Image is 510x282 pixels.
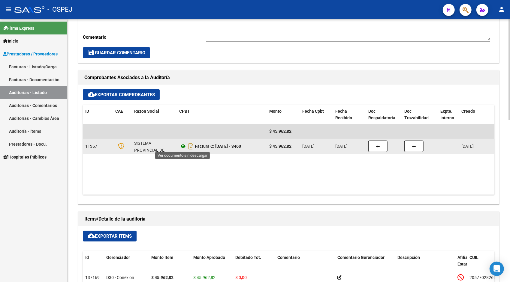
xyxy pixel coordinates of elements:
span: Creado [461,109,475,114]
div: 20577028266 [469,274,496,281]
datatable-header-cell: Debitado Tot. [233,251,275,278]
mat-icon: cloud_download [88,91,95,98]
mat-icon: menu [5,6,12,13]
datatable-header-cell: Doc Respaldatoria [366,105,402,125]
button: Guardar Comentario [83,47,150,58]
p: Comentario [83,34,206,40]
datatable-header-cell: Monto Aprobado [191,251,233,278]
span: Doc Respaldatoria [368,109,395,120]
i: Descargar documento [187,141,195,151]
span: Afiliado Estado [457,255,472,267]
datatable-header-cell: CAE [113,105,132,125]
span: $ 0,00 [235,275,247,280]
mat-icon: save [88,49,95,56]
datatable-header-cell: Comentario Gerenciador [335,251,395,278]
span: Guardar Comentario [88,50,145,55]
datatable-header-cell: Gerenciador [104,251,149,278]
span: ID [85,109,89,114]
span: Razon Social [134,109,159,114]
span: Debitado Tot. [235,255,261,260]
span: Id [85,255,89,260]
span: $ 45.962,82 [193,275,216,280]
span: Gerenciador [106,255,130,260]
span: Doc Trazabilidad [404,109,429,120]
span: Expte. Interno [440,109,454,120]
span: 137169 [85,275,100,280]
span: CUIL [469,255,478,260]
datatable-header-cell: Expte. Interno [438,105,459,125]
datatable-header-cell: Razon Social [132,105,177,125]
h1: Comprobantes Asociados a la Auditoría [84,73,493,82]
datatable-header-cell: Afiliado Estado [455,251,467,278]
datatable-header-cell: Doc Trazabilidad [402,105,438,125]
span: Fecha Recibido [335,109,352,120]
datatable-header-cell: Creado [459,105,501,125]
strong: $ 45.962,82 [269,144,291,149]
span: CAE [115,109,123,114]
datatable-header-cell: Id [83,251,104,278]
mat-icon: cloud_download [88,232,95,239]
strong: $ 45.962,82 [151,275,174,280]
datatable-header-cell: Fecha Cpbt [300,105,333,125]
span: Firma Express [3,25,34,31]
span: CPBT [179,109,190,114]
span: Inicio [3,38,18,44]
span: [DATE] [302,144,315,149]
span: [DATE] [461,144,474,149]
button: Exportar Comprobantes [83,89,160,100]
datatable-header-cell: Monto [267,105,300,125]
span: Monto Aprobado [193,255,225,260]
strong: Factura C: [DATE] - 3460 [195,144,241,149]
h1: Items/Detalle de la auditoría [84,214,493,224]
span: Descripción [397,255,420,260]
datatable-header-cell: ID [83,105,113,125]
span: Comentario [277,255,300,260]
span: Exportar Comprobantes [88,92,155,97]
datatable-header-cell: CUIL [467,251,500,278]
datatable-header-cell: Comentario [275,251,335,278]
span: 11367 [85,144,97,149]
span: Exportar Items [88,233,132,239]
span: Comentario Gerenciador [337,255,385,260]
span: - OSPEJ [47,3,72,16]
span: Monto Item [151,255,173,260]
span: Monto [269,109,282,114]
span: Prestadores / Proveedores [3,51,58,57]
span: [DATE] [335,144,348,149]
span: Hospitales Públicos [3,154,47,160]
datatable-header-cell: Fecha Recibido [333,105,366,125]
div: SISTEMA PROVINCIAL DE SALUD [134,140,174,160]
div: Open Intercom Messenger [490,262,504,276]
button: Exportar Items [83,231,137,242]
span: D30 - Conexion [106,275,134,280]
mat-icon: person [498,6,505,13]
span: Fecha Cpbt [302,109,324,114]
datatable-header-cell: Descripción [395,251,455,278]
datatable-header-cell: CPBT [177,105,267,125]
span: $ 45.962,82 [269,129,291,134]
datatable-header-cell: Monto Item [149,251,191,278]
